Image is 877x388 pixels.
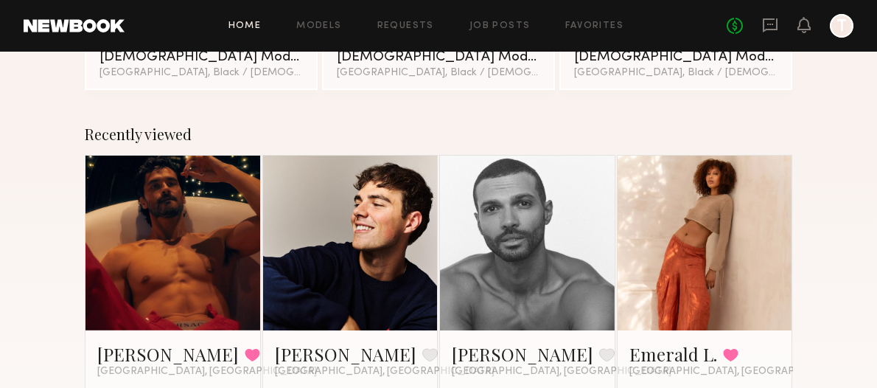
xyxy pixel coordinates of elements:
a: Requests [377,21,434,31]
span: [GEOGRAPHIC_DATA], [GEOGRAPHIC_DATA] [97,366,317,378]
span: [GEOGRAPHIC_DATA], [GEOGRAPHIC_DATA] [275,366,495,378]
a: Job Posts [469,21,531,31]
div: [DEMOGRAPHIC_DATA] Models [574,50,778,64]
div: [GEOGRAPHIC_DATA], Black / [DEMOGRAPHIC_DATA] [99,68,303,78]
a: Models [296,21,341,31]
div: [DEMOGRAPHIC_DATA] Models [337,50,540,64]
a: [PERSON_NAME] [452,342,593,366]
div: [DEMOGRAPHIC_DATA] Models [99,50,303,64]
a: [DEMOGRAPHIC_DATA] Models[GEOGRAPHIC_DATA], Black / [DEMOGRAPHIC_DATA] [322,34,555,90]
a: Favorites [565,21,623,31]
a: [PERSON_NAME] [275,342,416,366]
a: [PERSON_NAME] [97,342,239,366]
div: Recently viewed [85,125,792,143]
a: Home [228,21,262,31]
a: Emerald L. [629,342,717,366]
a: [DEMOGRAPHIC_DATA] Models[GEOGRAPHIC_DATA], Black / [DEMOGRAPHIC_DATA] [559,34,792,90]
a: T [830,14,853,38]
span: [GEOGRAPHIC_DATA], [GEOGRAPHIC_DATA] [452,366,671,378]
span: [GEOGRAPHIC_DATA], [GEOGRAPHIC_DATA] [629,366,849,378]
div: [GEOGRAPHIC_DATA], Black / [DEMOGRAPHIC_DATA] [337,68,540,78]
a: [DEMOGRAPHIC_DATA] Models[GEOGRAPHIC_DATA], Black / [DEMOGRAPHIC_DATA] [85,34,318,90]
div: [GEOGRAPHIC_DATA], Black / [DEMOGRAPHIC_DATA] [574,68,778,78]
